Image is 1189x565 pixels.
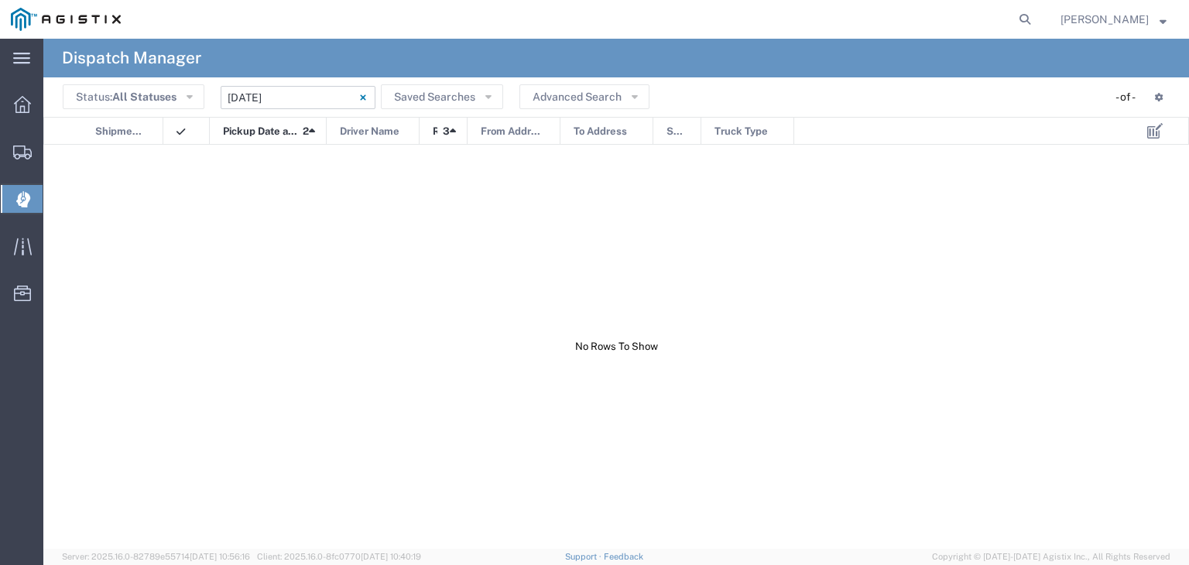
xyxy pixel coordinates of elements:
[63,84,204,109] button: Status:All Statuses
[574,118,627,146] span: To Address
[932,550,1170,563] span: Copyright © [DATE]-[DATE] Agistix Inc., All Rights Reserved
[361,552,421,561] span: [DATE] 10:40:19
[303,118,309,146] span: 2
[112,91,176,103] span: All Statuses
[257,552,421,561] span: Client: 2025.16.0-8fc0770
[443,118,450,146] span: 3
[1061,11,1149,28] span: Lorretta Ayala
[666,118,684,146] span: Status
[62,39,201,77] h4: Dispatch Manager
[481,118,543,146] span: From Address
[381,84,503,109] button: Saved Searches
[433,118,437,146] span: Reference
[1115,89,1143,105] div: - of -
[340,118,399,146] span: Driver Name
[565,552,604,561] a: Support
[519,84,649,109] button: Advanced Search
[95,118,146,146] span: Shipment No.
[604,552,643,561] a: Feedback
[62,552,250,561] span: Server: 2025.16.0-82789e55714
[11,8,121,31] img: logo
[223,118,297,146] span: Pickup Date and Time
[714,118,768,146] span: Truck Type
[190,552,250,561] span: [DATE] 10:56:16
[1060,10,1167,29] button: [PERSON_NAME]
